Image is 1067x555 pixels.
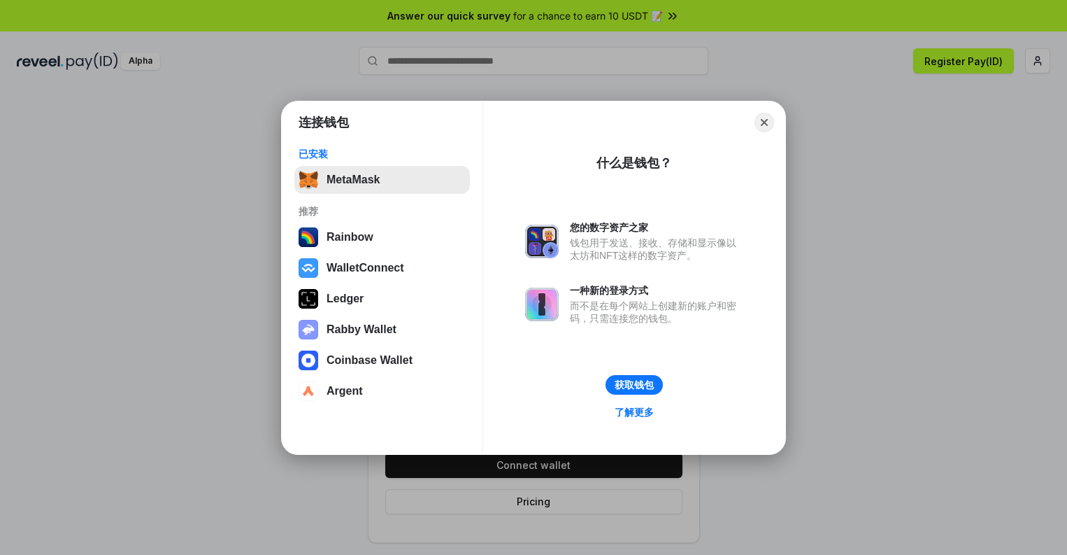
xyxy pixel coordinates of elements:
img: svg+xml,%3Csvg%20width%3D%22120%22%20height%3D%22120%22%20viewBox%3D%220%200%20120%20120%22%20fil... [299,227,318,247]
h1: 连接钱包 [299,114,349,131]
div: Ledger [327,293,364,305]
img: svg+xml,%3Csvg%20width%3D%2228%22%20height%3D%2228%22%20viewBox%3D%220%200%2028%2028%22%20fill%3D... [299,258,318,278]
div: WalletConnect [327,262,404,274]
div: 什么是钱包？ [596,155,672,171]
img: svg+xml,%3Csvg%20xmlns%3D%22http%3A%2F%2Fwww.w3.org%2F2000%2Fsvg%22%20fill%3D%22none%22%20viewBox... [299,320,318,339]
div: 钱包用于发送、接收、存储和显示像以太坊和NFT这样的数字资产。 [570,237,743,262]
div: 已安装 [299,148,466,160]
button: Ledger [294,285,470,313]
img: svg+xml,%3Csvg%20fill%3D%22none%22%20height%3D%2233%22%20viewBox%3D%220%200%2035%2033%22%20width%... [299,170,318,190]
a: 了解更多 [606,403,662,421]
div: Argent [327,385,363,398]
button: Argent [294,377,470,405]
div: Coinbase Wallet [327,354,413,367]
button: WalletConnect [294,254,470,282]
div: Rainbow [327,231,373,244]
div: 获取钱包 [615,379,654,391]
img: svg+xml,%3Csvg%20xmlns%3D%22http%3A%2F%2Fwww.w3.org%2F2000%2Fsvg%22%20fill%3D%22none%22%20viewBox... [525,225,559,258]
div: 而不是在每个网站上创建新的账户和密码，只需连接您的钱包。 [570,300,743,325]
button: MetaMask [294,166,470,194]
div: 一种新的登录方式 [570,284,743,297]
button: 获取钱包 [606,375,663,395]
div: Rabby Wallet [327,323,396,336]
button: Close [754,113,774,132]
div: 您的数字资产之家 [570,221,743,234]
button: Coinbase Wallet [294,346,470,374]
img: svg+xml,%3Csvg%20xmlns%3D%22http%3A%2F%2Fwww.w3.org%2F2000%2Fsvg%22%20fill%3D%22none%22%20viewBox... [525,288,559,321]
img: svg+xml,%3Csvg%20xmlns%3D%22http%3A%2F%2Fwww.w3.org%2F2000%2Fsvg%22%20width%3D%2228%22%20height%3... [299,289,318,309]
button: Rainbow [294,223,470,251]
img: svg+xml,%3Csvg%20width%3D%2228%22%20height%3D%2228%22%20viewBox%3D%220%200%2028%2028%22%20fill%3D... [299,351,318,370]
div: 推荐 [299,205,466,218]
div: 了解更多 [615,406,654,419]
img: svg+xml,%3Csvg%20width%3D%2228%22%20height%3D%2228%22%20viewBox%3D%220%200%2028%2028%22%20fill%3D... [299,381,318,401]
button: Rabby Wallet [294,316,470,344]
div: MetaMask [327,174,380,186]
